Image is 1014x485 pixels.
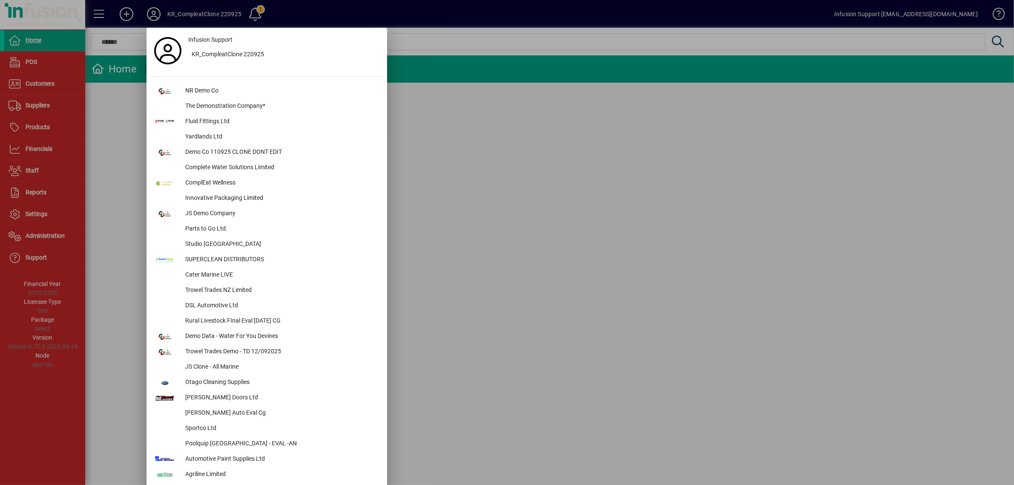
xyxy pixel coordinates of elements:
a: Infusion Support [185,32,383,47]
button: [PERSON_NAME] Doors Ltd [151,390,383,406]
div: JS Demo Company [178,206,383,222]
div: DSL Automotive Ltd [178,298,383,314]
div: [PERSON_NAME] Auto Eval Cg [178,406,383,421]
div: JS Clone - All Marine [178,360,383,375]
button: [PERSON_NAME] Auto Eval Cg [151,406,383,421]
button: Fluid Fittings Ltd [151,114,383,130]
button: Poolquip [GEOGRAPHIC_DATA] - EVAL -AN [151,436,383,452]
div: Sportco Ltd [178,421,383,436]
div: Trowel Trades Demo - TD 12/092025 [178,344,383,360]
button: DSL Automotive Ltd [151,298,383,314]
button: Trowel Trades NZ Limited [151,283,383,298]
div: SUPERCLEAN DISTRIBUTORS [178,252,383,268]
button: Innovative Packaging Limited [151,191,383,206]
button: The Demonstration Company* [151,99,383,114]
span: Infusion Support [188,35,233,44]
button: Otago Cleaning Supplies [151,375,383,390]
div: Agriline Limited [178,467,383,482]
a: Profile [151,43,185,58]
div: Trowel Trades NZ Limited [178,283,383,298]
div: Yardlands Ltd [178,130,383,145]
div: Rural Livestock FInal Eval [DATE] CG [178,314,383,329]
div: Fluid Fittings Ltd [178,114,383,130]
button: Agriline Limited [151,467,383,482]
button: Parts to Go Ltd. [151,222,383,237]
div: Poolquip [GEOGRAPHIC_DATA] - EVAL -AN [178,436,383,452]
button: Studio [GEOGRAPHIC_DATA] [151,237,383,252]
button: NR Demo Co [151,84,383,99]
div: Complete Water Solutions Limited [178,160,383,176]
div: Cater Marine LIVE [178,268,383,283]
div: NR Demo Co [178,84,383,99]
button: Rural Livestock FInal Eval [DATE] CG [151,314,383,329]
button: Demo Co 110925 CLONE DONT EDIT [151,145,383,160]
button: Cater Marine LIVE [151,268,383,283]
div: Innovative Packaging Limited [178,191,383,206]
button: KR_CompleatClone 220925 [185,47,383,63]
button: Demo Data - Water For You Devines [151,329,383,344]
div: Automotive Paint Supplies Ltd [178,452,383,467]
div: Demo Co 110925 CLONE DONT EDIT [178,145,383,160]
div: [PERSON_NAME] Doors Ltd [178,390,383,406]
div: ComplEat Wellness [178,176,383,191]
button: JS Demo Company [151,206,383,222]
div: Otago Cleaning Supplies [178,375,383,390]
div: The Demonstration Company* [178,99,383,114]
button: ComplEat Wellness [151,176,383,191]
button: Automotive Paint Supplies Ltd [151,452,383,467]
button: Complete Water Solutions Limited [151,160,383,176]
div: Demo Data - Water For You Devines [178,329,383,344]
button: Sportco Ltd [151,421,383,436]
button: Yardlands Ltd [151,130,383,145]
button: JS Clone - All Marine [151,360,383,375]
button: SUPERCLEAN DISTRIBUTORS [151,252,383,268]
button: Trowel Trades Demo - TD 12/092025 [151,344,383,360]
div: Parts to Go Ltd. [178,222,383,237]
div: Studio [GEOGRAPHIC_DATA] [178,237,383,252]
